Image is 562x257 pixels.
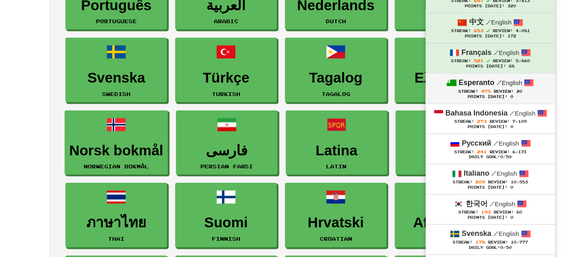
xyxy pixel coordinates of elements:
small: English [486,19,512,26]
span: Streak: [451,28,471,33]
span: / [490,200,495,207]
strong: Esperanto [459,78,494,87]
span: 5,860 [516,59,530,63]
span: Review: [493,59,513,63]
strong: Svenska [462,230,492,238]
small: Dutch [326,18,346,24]
div: Points [DATE]: 320 [434,4,547,9]
div: Points [DATE]: 0 [434,124,547,130]
div: Points [DATE]: 68 [434,64,547,69]
span: Review: [493,28,513,33]
a: HrvatskiCroatian [285,183,387,248]
div: Daily Goal: /50 [434,155,547,160]
a: Bahasa Indonesia /English Streak: 273 Review: 7,109 Points [DATE]: 0 [426,104,555,134]
span: 273 [477,119,487,124]
h3: Türkçe [180,70,272,86]
span: Streak includes today. [486,29,490,33]
a: TürkçeTurkish [175,38,277,102]
span: 4,081 [516,28,530,33]
small: Finnish [212,236,240,242]
small: English [497,79,522,86]
span: 60 [517,210,523,214]
span: Streak includes today. [486,59,490,63]
a: TagalogTagalog [285,38,387,102]
span: 10,777 [511,240,528,245]
span: 193 [481,209,491,214]
span: Review: [490,119,510,124]
span: Review: [494,89,514,94]
small: English [494,231,519,237]
small: Tagalog [322,91,350,97]
strong: Français [462,48,492,57]
span: Review: [488,240,508,245]
div: Points [DATE]: 0 [434,215,547,220]
span: 0 [501,246,503,250]
span: Review: [490,150,510,154]
h3: Afrikaans [399,215,492,231]
strong: Italiano [464,169,490,177]
h3: Latina [290,143,383,159]
span: / [497,79,502,86]
span: 241 [477,149,487,154]
span: / [510,109,515,117]
span: / [486,18,491,26]
a: SuomiFinnish [175,183,277,248]
div: Points [DATE]: 0 [434,94,547,100]
a: Esperanto /English Streak: 475 Review: 20 Points [DATE]: 0 [426,74,555,103]
h3: Suomi [180,215,272,231]
a: فارسیPersian Farsi [176,111,278,175]
span: Streak: [453,240,473,245]
a: Svenska /English Streak: 178 Review: 10,777 Daily Goal:0/50 [426,225,555,255]
a: AfrikaansAfrikaans [395,183,497,248]
small: English [494,49,519,56]
a: 中文 /English Streak: 653 Review: 4,081 Points [DATE]: 172 [426,13,555,43]
span: 20 [517,89,523,94]
strong: Bahasa Indonesia [446,109,508,117]
span: 6,173 [513,150,527,154]
span: Streak: [451,59,471,63]
span: 521 [474,58,484,63]
a: SvenskaSwedish [65,38,167,102]
h3: Svenska [70,70,163,86]
span: / [494,49,499,56]
div: Points [DATE]: 172 [434,34,547,39]
a: ภาษาไทยThai [65,183,167,248]
small: Turkish [212,91,240,97]
h3: Norsk bokmål [69,143,163,159]
strong: Русский [462,139,492,147]
small: Swedish [102,91,131,97]
a: Français /English Streak: 521 Review: 5,860 Points [DATE]: 68 [426,44,555,73]
span: 653 [474,28,484,33]
h3: 廣東話 [400,143,493,159]
span: 475 [481,89,491,94]
div: Daily Goal: /50 [434,246,547,251]
small: Latin [327,163,347,169]
small: Persian Farsi [200,163,253,169]
a: Norsk bokmålNorwegian Bokmål [65,111,168,175]
small: English [494,140,519,147]
strong: 한국어 [466,200,488,208]
span: 10,553 [511,180,528,184]
span: 178 [476,240,486,245]
span: 209 [476,179,486,184]
span: Streak: [459,210,479,214]
small: Croatian [320,236,352,242]
span: / [494,139,499,147]
small: English [510,110,536,117]
h3: فارسی [181,143,273,159]
span: Streak: [459,89,479,94]
h3: Hrvatski [290,215,382,231]
span: Review: [488,180,508,184]
a: 한국어 /English Streak: 193 Review: 60 Points [DATE]: 0 [426,195,555,224]
a: LatinaLatin [286,111,388,175]
small: Portuguese [96,18,137,24]
small: English [490,200,515,207]
h3: ภาษาไทย [70,215,163,231]
span: 0 [501,155,503,159]
h3: Ελληνικά [399,70,492,86]
small: Arabic [214,18,238,24]
span: Streak: [454,119,474,124]
small: English [492,170,517,177]
span: Streak: [455,150,475,154]
span: Streak: [453,180,473,184]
